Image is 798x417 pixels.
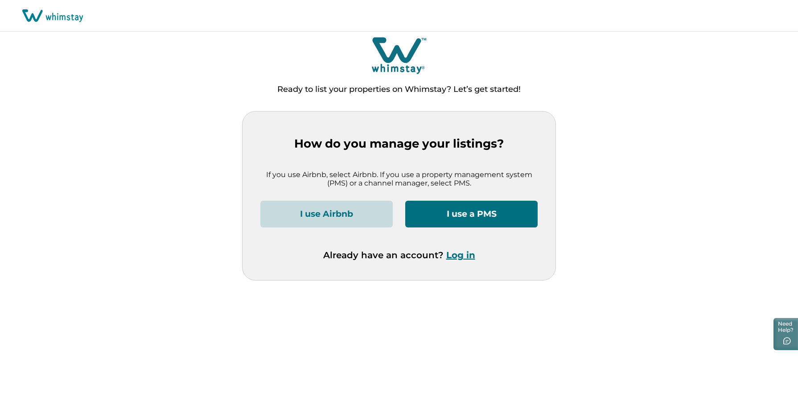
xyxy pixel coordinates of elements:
[405,201,538,227] button: I use a PMS
[323,250,475,260] p: Already have an account?
[260,170,538,188] p: If you use Airbnb, select Airbnb. If you use a property management system (PMS) or a channel mana...
[260,137,538,151] p: How do you manage your listings?
[277,85,521,94] p: Ready to list your properties on Whimstay? Let’s get started!
[446,250,475,260] button: Log in
[260,201,393,227] button: I use Airbnb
